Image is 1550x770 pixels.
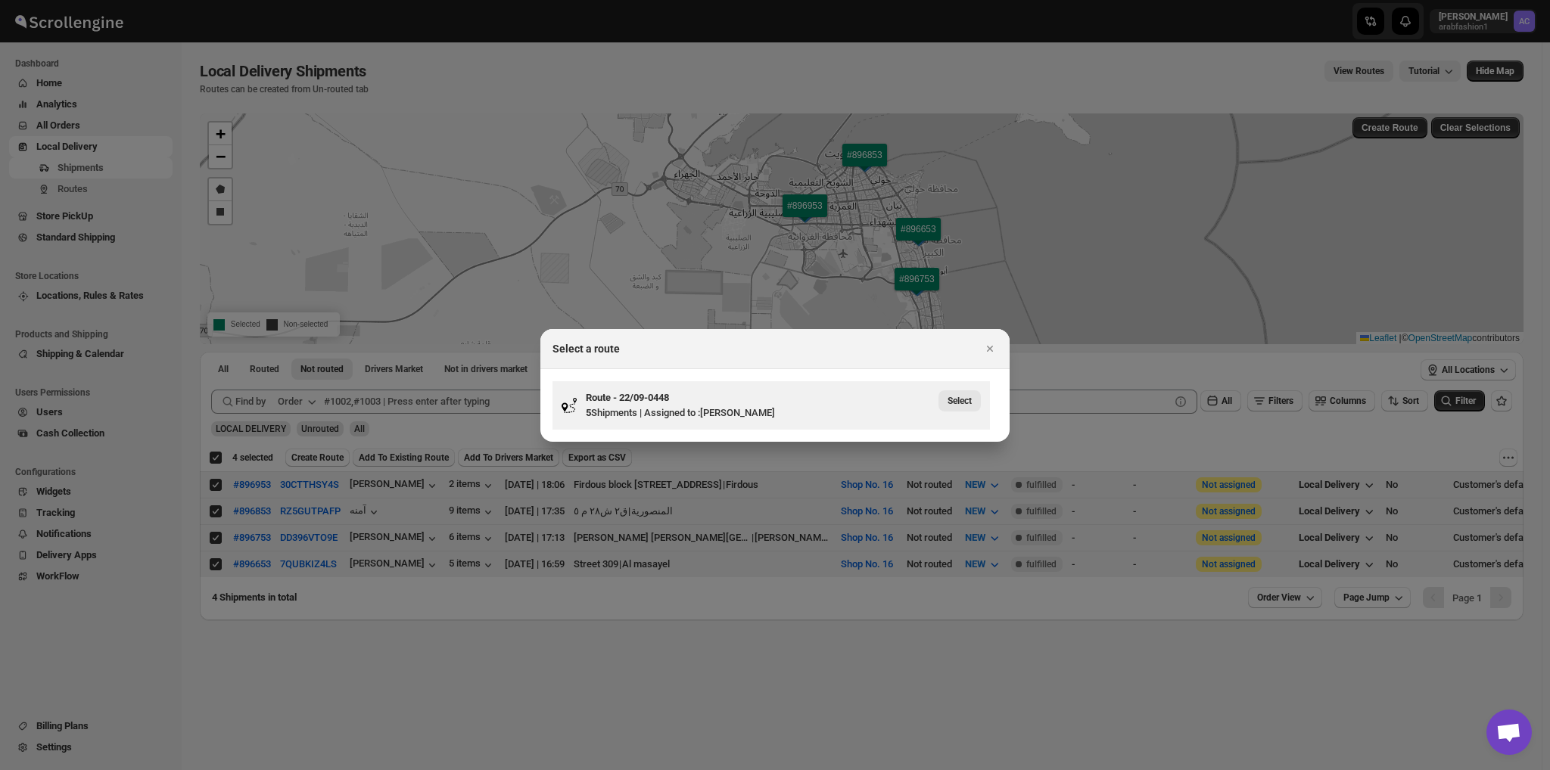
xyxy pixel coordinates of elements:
div: Shipments | Assigned to : [PERSON_NAME] [586,405,938,421]
h3: Route - 22/09-0448 [586,390,938,405]
h2: Select a route [552,341,620,356]
b: 5 [586,407,591,418]
div: Open chat [1486,709,1532,755]
button: Close [979,338,1001,359]
button: View Route - 22/09-0448’s latest order [938,390,981,411]
span: Select [948,395,972,407]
